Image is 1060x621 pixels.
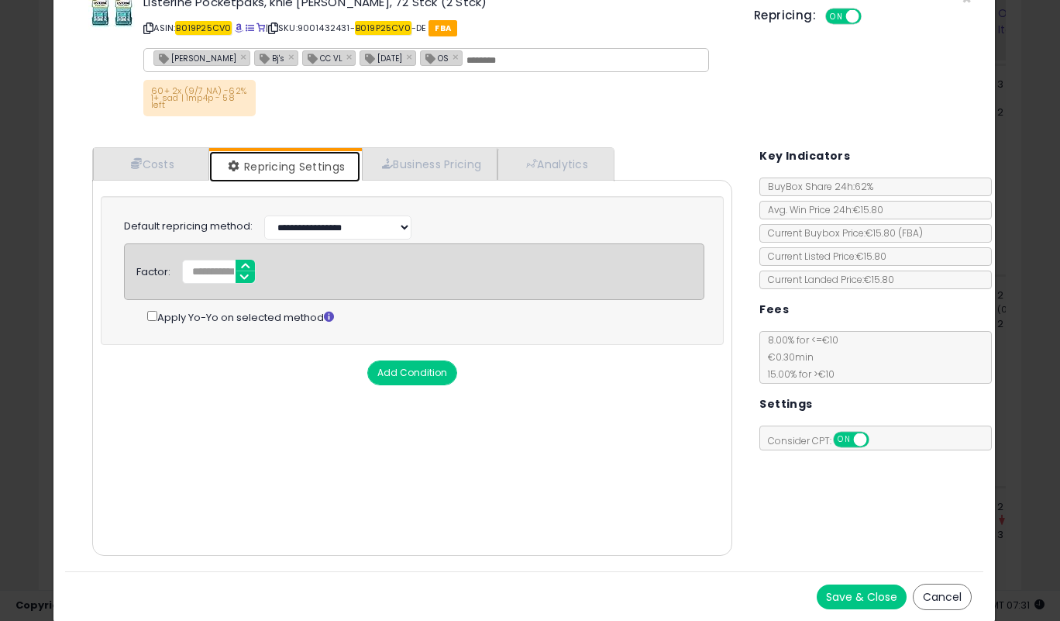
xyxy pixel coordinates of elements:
span: Consider CPT: [760,434,890,447]
h5: Key Indicators [759,147,850,166]
span: [PERSON_NAME] [154,51,236,64]
button: Save & Close [817,585,907,609]
span: Current Listed Price: €15.80 [760,250,886,263]
a: All offer listings [246,22,254,34]
span: BuyBox Share 24h: 62% [760,180,873,193]
a: Analytics [497,148,612,180]
span: Avg. Win Price 24h: €15.80 [760,203,883,216]
span: OFF [867,433,892,447]
a: × [288,50,298,64]
span: Bj's [255,51,284,64]
a: Repricing Settings [209,151,361,182]
span: Current Buybox Price: [760,226,923,240]
a: BuyBox page [235,22,243,34]
span: €0.30 min [760,350,814,364]
h5: Repricing: [754,9,816,22]
h5: Settings [759,395,812,414]
a: × [406,50,415,64]
span: ON [827,10,846,23]
em: B019P25CV0 [175,21,232,35]
label: Default repricing method: [124,219,253,234]
a: × [346,50,356,64]
span: OFF [859,10,883,23]
a: × [240,50,250,64]
div: Apply Yo-Yo on selected method [147,308,704,326]
span: ( FBA ) [898,226,923,240]
span: €15.80 [866,226,923,240]
span: Current Landed Price: €15.80 [760,273,894,286]
div: Factor: [136,260,170,280]
button: Add Condition [367,361,457,385]
p: ASIN: | SKU: 9001432431- -DE [143,16,731,40]
a: Your listing only [256,22,265,34]
span: 15.00 % for > €10 [760,367,835,381]
em: B019P25CV0 [355,21,411,35]
a: Business Pricing [362,148,497,180]
h5: Fees [759,300,789,319]
span: OS [421,51,449,64]
a: × [453,50,462,64]
span: 8.00 % for <= €10 [760,333,838,381]
p: 60+ 2x (9/7 NA) -62% 1+ sad | lmp4p - 58 left [143,80,256,116]
a: Costs [93,148,209,180]
span: ON [835,433,855,447]
span: [DATE] [360,51,402,64]
span: CC VL [303,51,342,64]
span: FBA [428,20,457,36]
button: Cancel [913,584,972,610]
